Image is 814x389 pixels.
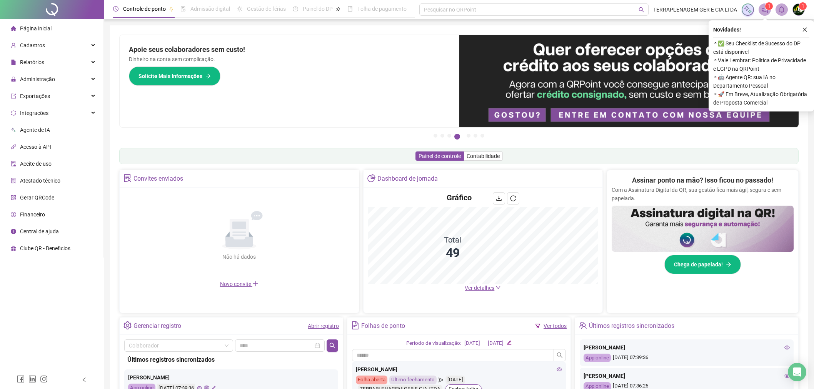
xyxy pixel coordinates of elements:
[784,373,790,379] span: eye
[82,377,87,382] span: left
[129,55,450,63] p: Dinheiro na conta sem complicação.
[180,6,186,12] span: file-done
[459,35,799,127] img: banner%2Fa8ee1423-cce5-4ffa-a127-5a2d429cc7d8.png
[434,134,437,138] button: 1
[347,6,353,12] span: book
[11,43,16,48] span: user-add
[799,2,807,10] sup: Atualize o seu contato no menu Meus Dados
[726,262,731,267] span: arrow-right
[377,172,438,185] div: Dashboard de jornada
[138,72,202,80] span: Solicite Mais Informações
[11,76,16,82] span: lock
[768,3,771,9] span: 1
[11,178,16,183] span: solution
[496,195,502,201] span: download
[439,376,444,384] span: send
[20,228,59,234] span: Central de ajuda
[205,73,211,79] span: arrow-right
[467,134,470,138] button: 5
[361,319,405,332] div: Folhas de ponto
[356,365,562,374] div: [PERSON_NAME]
[11,144,16,150] span: api
[20,144,51,150] span: Acesso à API
[674,260,723,269] span: Chega de papelada!
[713,73,809,90] span: ⚬ 🤖 Agente QR: sua IA no Departamento Pessoal
[584,354,790,362] div: [DATE] 07:39:36
[557,367,562,372] span: eye
[793,4,804,15] img: 76398
[744,5,752,14] img: sparkle-icon.fc2bf0ac1784a2077858766a79e2daf3.svg
[20,25,52,32] span: Página inicial
[584,343,790,352] div: [PERSON_NAME]
[713,90,809,107] span: ⚬ 🚀 Em Breve, Atualização Obrigatória de Proposta Comercial
[440,134,444,138] button: 2
[169,7,173,12] span: pushpin
[20,161,52,167] span: Aceite de uso
[11,212,16,217] span: dollar
[367,174,375,182] span: pie-chart
[123,6,166,12] span: Controle de ponto
[507,340,512,345] span: edit
[20,178,60,184] span: Atestado técnico
[389,376,437,384] div: Último fechamento
[336,7,340,12] span: pushpin
[11,161,16,166] span: audit
[303,6,333,12] span: Painel do DP
[778,6,785,13] span: bell
[495,285,501,290] span: down
[40,375,48,383] span: instagram
[639,7,644,13] span: search
[20,127,50,133] span: Agente de IA
[357,6,407,12] span: Folha de pagamento
[465,285,494,291] span: Ver detalhes
[28,375,36,383] span: linkedin
[308,323,339,329] a: Abrir registro
[123,174,132,182] span: solution
[454,134,460,140] button: 4
[483,339,485,347] div: -
[247,6,286,12] span: Gestão de férias
[123,321,132,329] span: setting
[802,27,807,32] span: close
[802,3,804,9] span: 1
[329,342,335,349] span: search
[474,134,477,138] button: 6
[190,6,230,12] span: Admissão digital
[510,195,516,201] span: reload
[20,93,50,99] span: Exportações
[535,323,540,329] span: filter
[351,321,359,329] span: file-text
[612,206,794,252] img: banner%2F02c71560-61a6-44d4-94b9-c8ab97240462.png
[713,25,741,34] span: Novidades !
[584,354,611,362] div: App online
[419,153,461,159] span: Painel de controle
[447,192,472,203] h4: Gráfico
[20,110,48,116] span: Integrações
[293,6,298,12] span: dashboard
[447,134,451,138] button: 3
[237,6,242,12] span: sun
[20,76,55,82] span: Administração
[788,363,806,381] div: Open Intercom Messenger
[480,134,484,138] button: 7
[465,285,501,291] a: Ver detalhes down
[761,6,768,13] span: notification
[252,281,259,287] span: plus
[128,373,334,382] div: [PERSON_NAME]
[765,2,773,10] sup: 1
[713,39,809,56] span: ⚬ ✅ Seu Checklist de Sucesso do DP está disponível
[11,110,16,116] span: sync
[664,255,741,274] button: Chega de papelada!
[20,194,54,201] span: Gerar QRCode
[579,321,587,329] span: team
[406,339,461,347] div: Período de visualização:
[20,211,45,218] span: Financeiro
[11,93,16,99] span: export
[11,26,16,31] span: home
[584,372,790,380] div: [PERSON_NAME]
[544,323,567,329] a: Ver todos
[632,175,773,186] h2: Assinar ponto na mão? Isso ficou no passado!
[653,5,737,14] span: TERRAPLENAGEM GER E CIA LTDA
[11,195,16,200] span: qrcode
[113,6,118,12] span: clock-circle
